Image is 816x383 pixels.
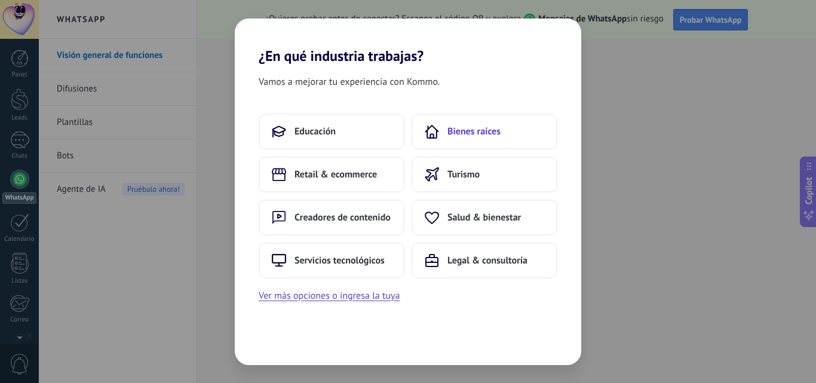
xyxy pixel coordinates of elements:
[235,19,581,65] h2: ¿En qué industria trabajas?
[295,168,377,180] span: Retail & ecommerce
[295,125,336,137] span: Educación
[295,255,385,266] span: Servicios tecnológicos
[412,114,557,149] button: Bienes raíces
[447,168,480,180] span: Turismo
[295,212,391,223] span: Creadores de contenido
[259,74,440,90] span: Vamos a mejorar tu experiencia con Kommo.
[447,212,521,223] span: Salud & bienestar
[412,200,557,235] button: Salud & bienestar
[259,114,404,149] button: Educación
[447,125,501,137] span: Bienes raíces
[447,255,527,266] span: Legal & consultoría
[412,157,557,192] button: Turismo
[259,157,404,192] button: Retail & ecommerce
[259,288,400,304] button: Ver más opciones o ingresa la tuya
[259,200,404,235] button: Creadores de contenido
[412,243,557,278] button: Legal & consultoría
[259,243,404,278] button: Servicios tecnológicos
